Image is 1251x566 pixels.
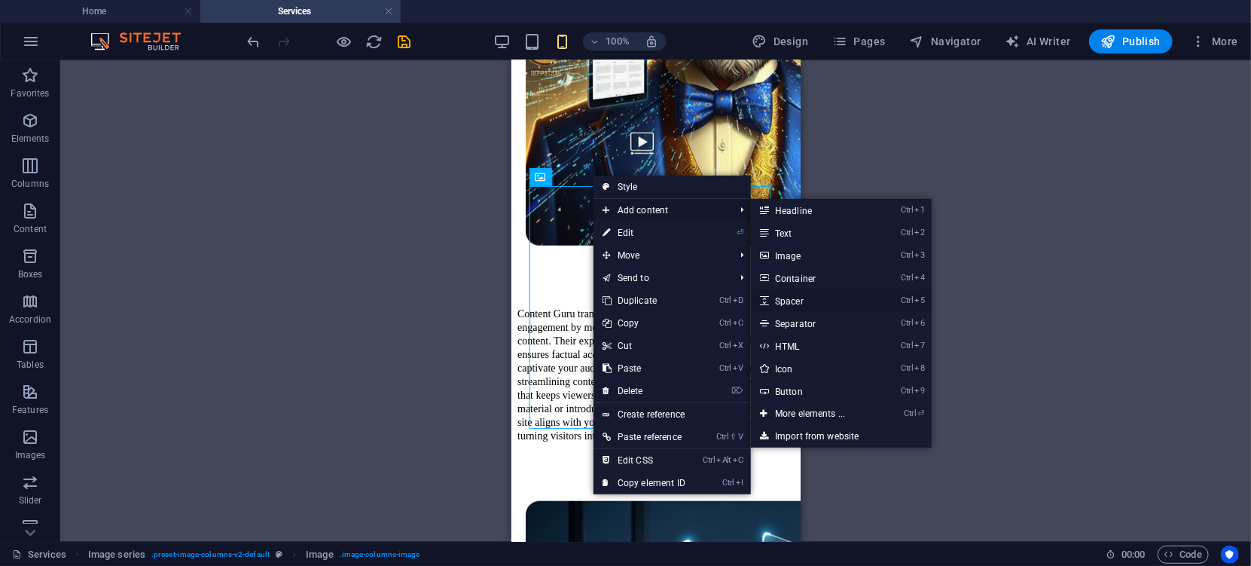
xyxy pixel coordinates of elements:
a: Ctrl⇧VPaste reference [593,426,694,448]
button: Pages [826,29,891,54]
p: Columns [11,178,49,190]
a: Import from website [751,425,932,448]
a: CtrlVPaste [593,357,694,380]
a: Send to [593,267,728,289]
a: Ctrl7HTML [751,335,875,357]
a: ⏎Edit [593,222,694,244]
i: Ctrl [902,273,914,283]
p: Content [14,223,47,235]
i: 6 [915,318,925,328]
i: 7 [915,341,925,350]
i: Ctrl [902,363,914,373]
i: Ctrl [722,478,734,488]
a: ⌦Delete [593,380,694,402]
button: AI Writer [999,29,1077,54]
i: Ctrl [703,455,716,465]
a: CtrlDDuplicate [593,289,694,312]
span: Design [752,34,809,49]
i: D [733,295,743,305]
button: reload [365,32,383,50]
a: Create reference [593,403,751,426]
a: Style [593,176,751,198]
i: V [739,432,743,442]
h6: Session time [1106,546,1146,564]
i: Ctrl [902,250,914,260]
i: Ctrl [719,318,731,328]
i: Reload page [366,33,383,50]
p: Favorites [11,87,49,99]
i: C [733,455,743,465]
nav: breadcrumb [88,546,420,564]
span: Move [593,244,728,267]
i: This element is a customizable preset [276,550,282,558]
button: Usercentrics [1221,546,1239,564]
i: Save (Ctrl+S) [396,33,413,50]
button: Navigator [904,29,987,54]
i: ⏎ [917,408,924,418]
a: Ctrl5Spacer [751,289,875,312]
a: CtrlAltCEdit CSS [593,449,694,472]
i: 3 [915,250,925,260]
a: CtrlICopy element ID [593,472,694,494]
p: Elements [11,133,50,145]
i: 9 [915,386,925,396]
i: Ctrl [719,295,731,305]
a: Ctrl3Image [751,244,875,267]
span: Publish [1101,34,1161,49]
i: Ctrl [902,341,914,350]
span: Navigator [910,34,981,49]
button: save [395,32,413,50]
span: Click to select. Double-click to edit [88,546,145,564]
button: 100% [583,32,636,50]
a: CtrlCCopy [593,312,694,335]
i: Undo: Move elements (Ctrl+Z) [246,33,263,50]
button: Click here to leave preview mode and continue editing [335,32,353,50]
span: 00 00 [1121,546,1145,564]
i: Ctrl [902,228,914,237]
i: Ctrl [902,205,914,215]
i: 2 [915,228,925,237]
button: Code [1158,546,1209,564]
span: . image-columns-image [340,546,420,564]
span: AI Writer [1005,34,1071,49]
i: Ctrl [902,318,914,328]
a: Click to cancel selection. Double-click to open Pages [12,546,66,564]
img: Editor Logo [87,32,200,50]
a: Ctrl1Headline [751,199,875,222]
a: Ctrl6Separator [751,312,875,335]
i: 1 [915,205,925,215]
a: CtrlXCut [593,335,694,357]
p: Slider [19,494,42,506]
a: Ctrl⏎More elements ... [751,402,875,425]
button: More [1185,29,1244,54]
button: Publish [1089,29,1173,54]
i: On resize automatically adjust zoom level to fit chosen device. [645,35,658,48]
p: Accordion [9,314,51,326]
button: Design [746,29,815,54]
p: Images [15,449,46,461]
span: Code [1164,546,1202,564]
span: Click to select. Double-click to edit [306,546,333,564]
i: 4 [915,273,925,283]
button: undo [245,32,263,50]
i: ⇧ [731,432,737,442]
i: ⌦ [731,386,743,396]
i: X [733,341,743,350]
i: 5 [915,295,925,305]
i: Alt [716,455,731,465]
i: I [736,478,743,488]
i: Ctrl [719,341,731,350]
span: More [1191,34,1238,49]
i: 8 [915,363,925,373]
i: Ctrl [717,432,729,442]
i: Ctrl [719,363,731,373]
p: Boxes [18,268,43,280]
p: Features [12,404,48,416]
h4: Services [200,3,401,20]
i: C [733,318,743,328]
a: Ctrl2Text [751,222,875,244]
i: Ctrl [902,295,914,305]
a: Ctrl8Icon [751,357,875,380]
i: V [733,363,743,373]
span: : [1132,549,1134,560]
